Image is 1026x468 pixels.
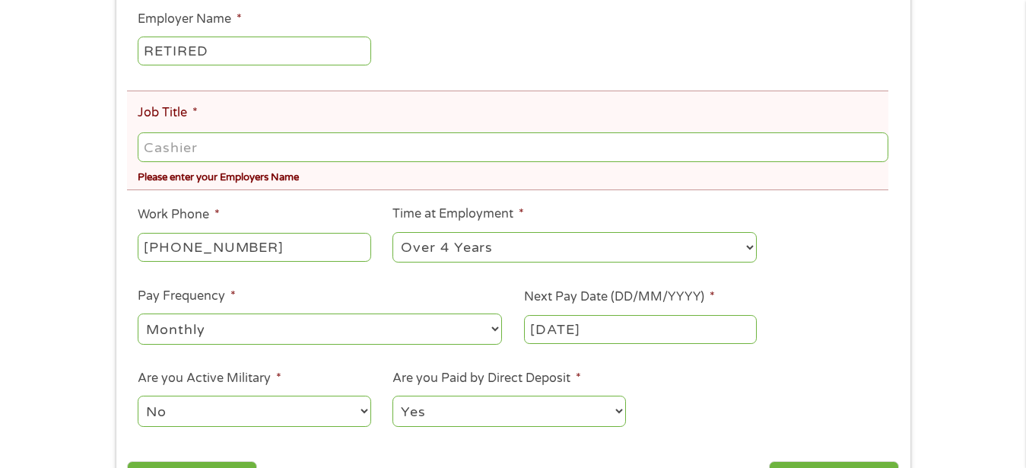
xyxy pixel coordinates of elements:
label: Time at Employment [392,206,524,222]
input: ---Click Here for Calendar --- [524,315,757,344]
input: (231) 754-4010 [138,233,370,262]
label: Are you Paid by Direct Deposit [392,371,581,387]
label: Employer Name [138,11,242,27]
label: Pay Frequency [138,288,236,304]
label: Are you Active Military [138,371,281,387]
div: Please enter your Employers Name [138,164,888,185]
input: Walmart [138,37,370,65]
label: Work Phone [138,207,220,223]
label: Next Pay Date (DD/MM/YYYY) [524,289,715,305]
label: Job Title [138,105,198,121]
input: Cashier [138,132,888,161]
